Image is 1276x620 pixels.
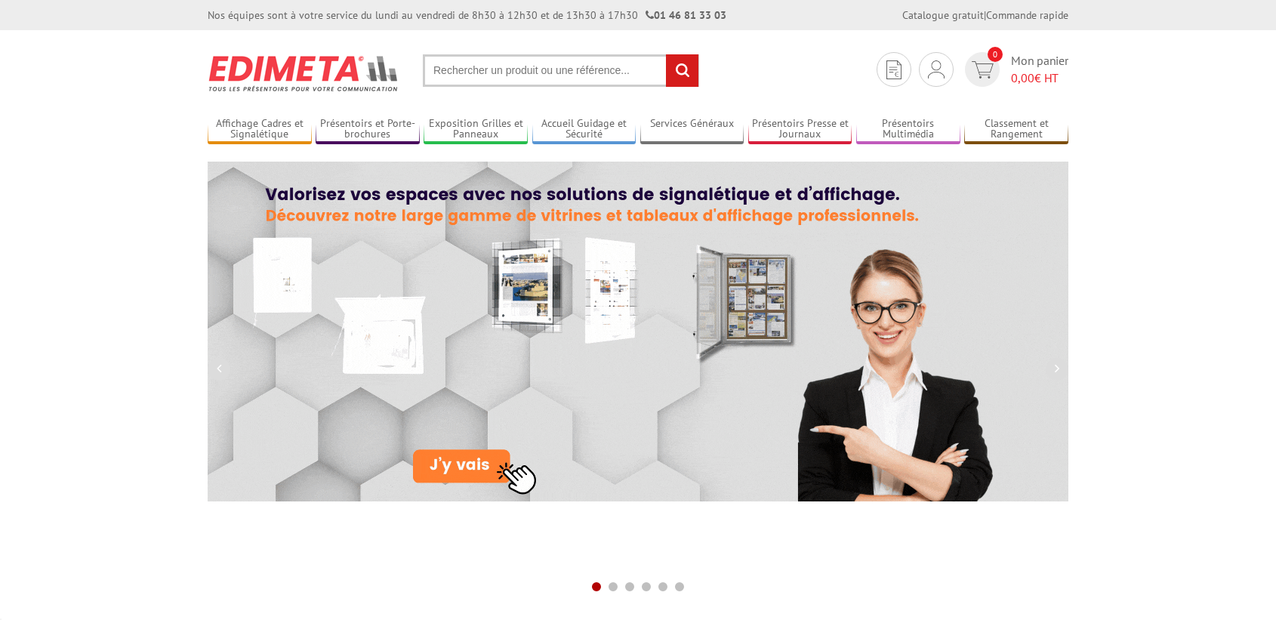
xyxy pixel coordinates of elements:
[902,8,984,22] a: Catalogue gratuit
[1011,69,1068,87] span: € HT
[666,54,698,87] input: rechercher
[316,117,420,142] a: Présentoirs et Porte-brochures
[886,60,902,79] img: devis rapide
[961,52,1068,87] a: devis rapide 0 Mon panier 0,00€ HT
[646,8,726,22] strong: 01 46 81 33 03
[972,61,994,79] img: devis rapide
[986,8,1068,22] a: Commande rapide
[208,8,726,23] div: Nos équipes sont à votre service du lundi au vendredi de 8h30 à 12h30 et de 13h30 à 17h30
[208,117,312,142] a: Affichage Cadres et Signalétique
[988,47,1003,62] span: 0
[424,117,528,142] a: Exposition Grilles et Panneaux
[748,117,852,142] a: Présentoirs Presse et Journaux
[856,117,960,142] a: Présentoirs Multimédia
[1011,52,1068,87] span: Mon panier
[423,54,699,87] input: Rechercher un produit ou une référence...
[902,8,1068,23] div: |
[928,60,945,79] img: devis rapide
[964,117,1068,142] a: Classement et Rangement
[640,117,744,142] a: Services Généraux
[1011,70,1034,85] span: 0,00
[208,45,400,101] img: Présentoir, panneau, stand - Edimeta - PLV, affichage, mobilier bureau, entreprise
[532,117,636,142] a: Accueil Guidage et Sécurité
